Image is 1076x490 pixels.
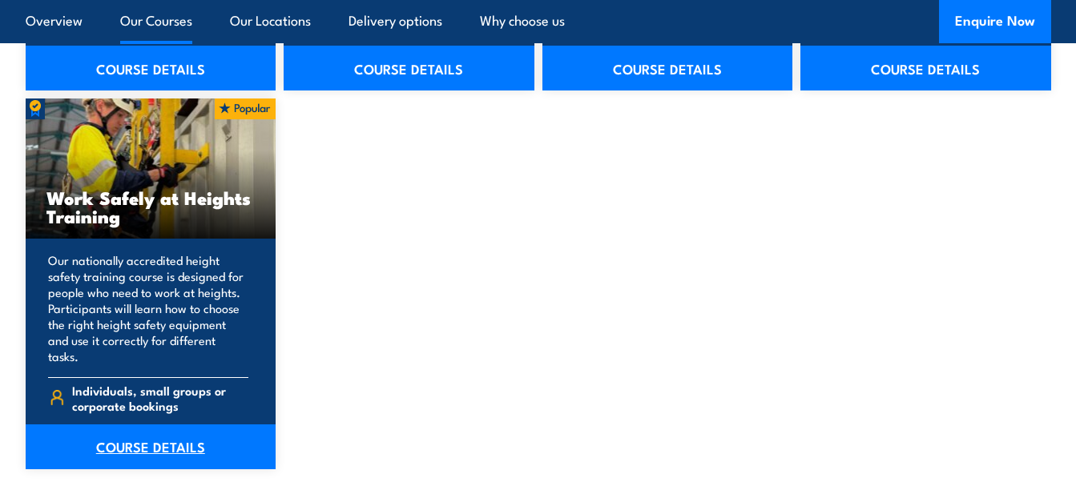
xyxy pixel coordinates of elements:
[284,46,534,90] a: COURSE DETAILS
[46,188,256,225] h3: Work Safely at Heights Training
[72,383,248,413] span: Individuals, small groups or corporate bookings
[800,46,1051,90] a: COURSE DETAILS
[26,424,276,469] a: COURSE DETAILS
[542,46,793,90] a: COURSE DETAILS
[48,252,249,364] p: Our nationally accredited height safety training course is designed for people who need to work a...
[26,46,276,90] a: COURSE DETAILS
